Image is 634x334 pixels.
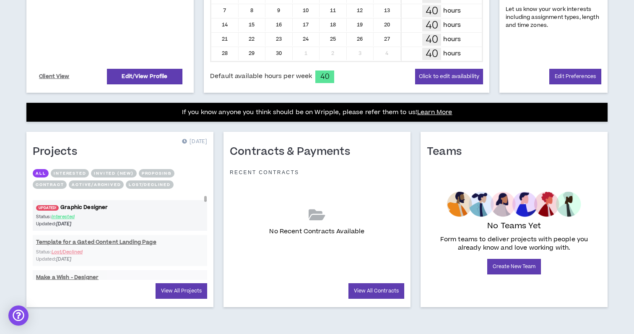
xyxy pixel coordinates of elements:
[38,69,71,84] a: Client View
[139,169,174,177] button: Proposing
[487,259,541,274] a: Create New Team
[69,180,124,189] button: Active/Archived
[51,169,89,177] button: Interested
[230,169,299,176] p: Recent Contracts
[417,108,452,117] a: Learn More
[56,221,72,227] i: [DATE]
[443,49,461,58] p: hours
[230,145,356,159] h1: Contracts & Payments
[33,145,83,159] h1: Projects
[182,107,452,117] p: If you know anyone you think should be on Wripple, please refer them to us!
[33,180,67,189] button: Contract
[415,69,483,84] button: Click to edit availability
[107,69,182,84] a: Edit/View Profile
[487,220,541,232] p: No Teams Yet
[156,283,207,299] a: View All Projects
[36,205,59,211] span: UPDATED!
[447,192,581,217] img: empty
[91,169,136,177] button: Invited (new)
[210,72,312,81] span: Default available hours per week
[8,305,29,326] div: Open Intercom Messenger
[427,145,468,159] h1: Teams
[33,169,49,177] button: All
[443,21,461,30] p: hours
[36,213,120,220] p: Status:
[52,214,75,220] span: Interested
[269,227,364,236] p: No Recent Contracts Available
[443,35,461,44] p: hours
[182,138,207,146] p: [DATE]
[126,180,173,189] button: Lost/Declined
[33,204,207,211] a: UPDATED!Graphic Designer
[36,220,120,227] p: Updated:
[348,283,404,299] a: View All Contracts
[506,5,601,30] p: Let us know your work interests including assignment types, length and time zones.
[549,69,601,84] a: Edit Preferences
[430,235,598,252] p: Form teams to deliver projects with people you already know and love working with.
[443,6,461,16] p: hours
